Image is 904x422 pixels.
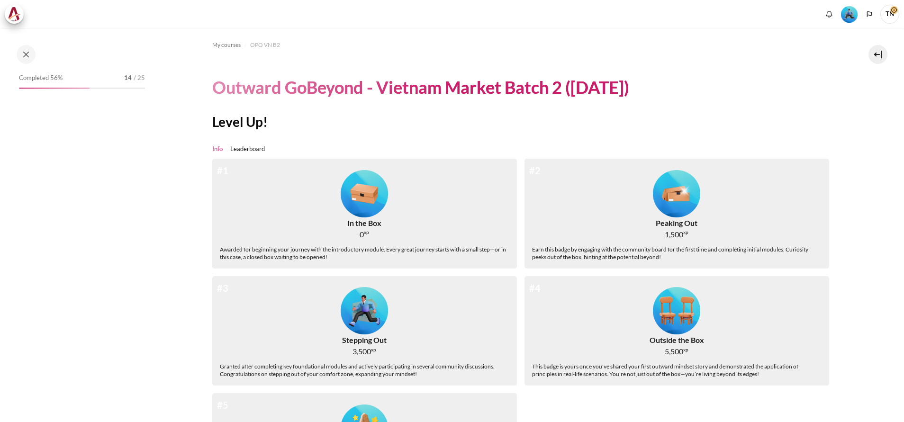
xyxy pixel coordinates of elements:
[212,41,241,49] span: My courses
[5,5,28,24] a: Architeck Architeck
[683,348,688,351] span: xp
[8,7,21,21] img: Architeck
[529,281,541,295] div: #4
[683,231,688,234] span: xp
[347,217,381,229] div: In the Box
[212,144,223,154] a: Info
[822,7,836,21] div: Show notification window with no new notifications
[217,163,228,178] div: #1
[220,246,509,261] div: Awarded for beginning your journey with the introductory module. Every great journey starts with ...
[212,76,629,99] h1: Outward GoBeyond - Vietnam Market Batch 2 ([DATE])
[841,5,858,23] div: Level #3
[341,166,388,217] div: Level #1
[880,5,899,24] a: User menu
[880,5,899,24] span: TN
[653,287,700,334] img: Level #4
[353,346,371,357] span: 3,500
[212,39,241,51] a: My courses
[250,41,280,49] span: OPO VN B2
[341,170,388,217] img: Level #1
[341,284,388,335] div: Level #3
[837,5,861,23] a: Level #3
[134,73,145,83] span: / 25
[532,246,822,261] div: Earn this badge by engaging with the community board for the first time and completing initial mo...
[653,284,700,335] div: Level #4
[653,170,700,217] img: Level #2
[650,334,704,346] div: Outside the Box
[19,73,63,83] span: Completed 56%
[364,231,369,234] span: xp
[371,348,376,351] span: xp
[360,229,364,240] span: 0
[341,287,388,334] img: Level #3
[665,229,683,240] span: 1,500
[217,398,228,412] div: #5
[656,217,697,229] div: Peaking Out
[841,6,858,23] img: Level #3
[217,281,228,295] div: #3
[653,166,700,217] div: Level #2
[230,144,265,154] a: Leaderboard
[19,88,90,89] div: 56%
[665,346,683,357] span: 5,500
[124,73,132,83] span: 14
[250,39,280,51] a: OPO VN B2
[862,7,877,21] button: Languages
[220,363,509,378] div: Granted after completing key foundational modules and actively participating in several community...
[532,363,822,378] div: This badge is yours once you've shared your first outward mindset story and demonstrated the appl...
[212,113,837,130] h2: Level Up!
[529,163,541,178] div: #2
[212,37,837,53] nav: Navigation bar
[342,334,387,346] div: Stepping Out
